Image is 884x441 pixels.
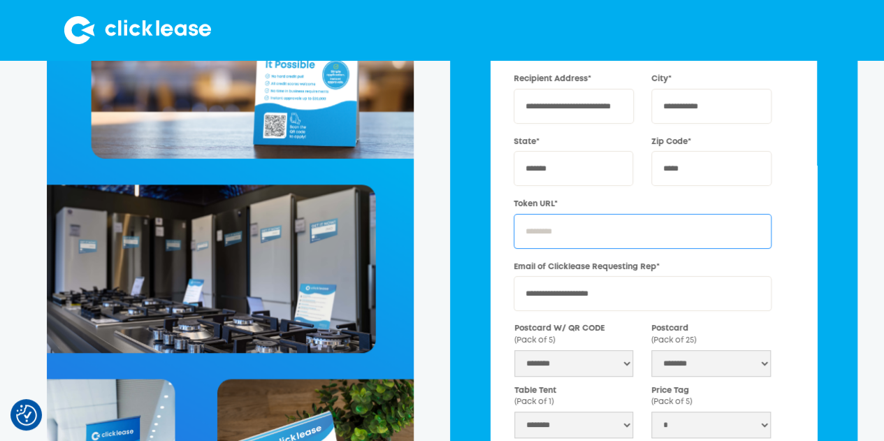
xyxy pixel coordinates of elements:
img: Revisit consent button [16,405,37,426]
label: City* [651,73,771,85]
span: (Pack of 1) [514,398,553,405]
span: (Pack of 5) [514,337,555,344]
label: Token URL* [514,198,771,210]
label: Postcard W/ QR CODE [514,323,633,346]
label: Email of Clicklease Requesting Rep* [514,261,771,273]
button: Consent Preferences [16,405,37,426]
label: State* [514,136,633,148]
img: Clicklease logo [64,16,211,44]
span: (Pack of 5) [651,398,692,405]
label: Zip Code* [651,136,771,148]
label: Recipient Address* [514,73,633,85]
span: (Pack of 25) [651,337,696,344]
label: Postcard [651,323,770,346]
label: Price Tag [651,385,770,408]
label: Table Tent [514,385,633,408]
